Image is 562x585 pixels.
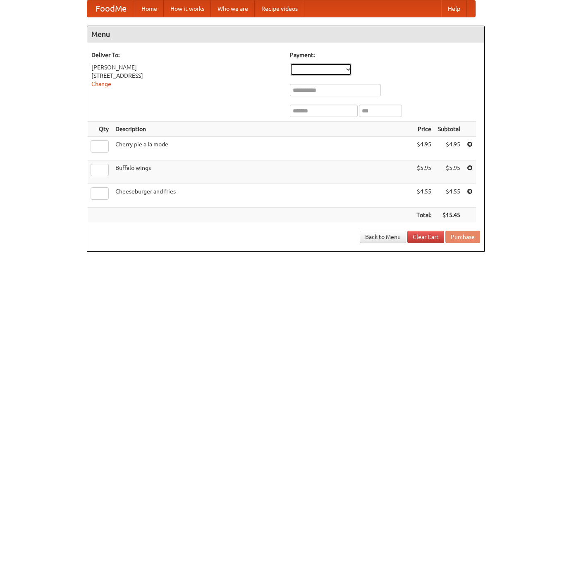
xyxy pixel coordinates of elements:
[135,0,164,17] a: Home
[413,160,435,184] td: $5.95
[112,137,413,160] td: Cherry pie a la mode
[112,122,413,137] th: Description
[445,231,480,243] button: Purchase
[112,160,413,184] td: Buffalo wings
[164,0,211,17] a: How it works
[407,231,444,243] a: Clear Cart
[87,122,112,137] th: Qty
[435,208,464,223] th: $15.45
[255,0,304,17] a: Recipe videos
[413,137,435,160] td: $4.95
[87,0,135,17] a: FoodMe
[211,0,255,17] a: Who we are
[87,26,484,43] h4: Menu
[112,184,413,208] td: Cheeseburger and fries
[91,72,282,80] div: [STREET_ADDRESS]
[435,137,464,160] td: $4.95
[441,0,467,17] a: Help
[413,184,435,208] td: $4.55
[360,231,406,243] a: Back to Menu
[435,184,464,208] td: $4.55
[435,160,464,184] td: $5.95
[91,51,282,59] h5: Deliver To:
[413,122,435,137] th: Price
[290,51,480,59] h5: Payment:
[435,122,464,137] th: Subtotal
[91,81,111,87] a: Change
[413,208,435,223] th: Total:
[91,63,282,72] div: [PERSON_NAME]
